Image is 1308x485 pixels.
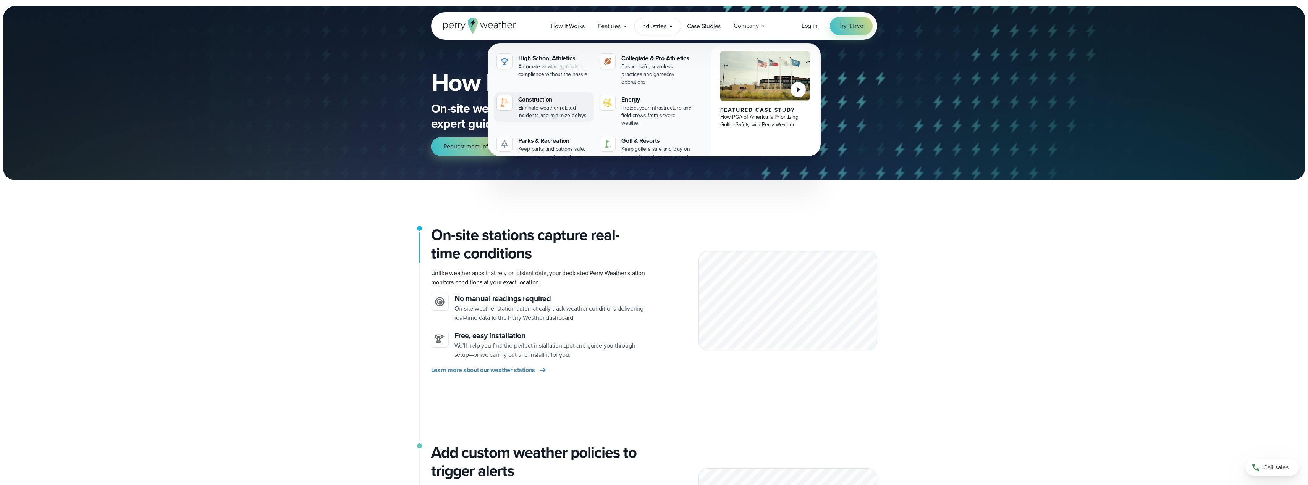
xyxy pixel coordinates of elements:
span: Features [598,22,620,31]
div: Keep parks and patrons safe, even when you're not there [518,145,591,161]
h3: Free, easy installation [454,330,648,341]
a: PGA of America, Frisco Campus Featured Case Study How PGA of America is Prioritizing Golfer Safet... [711,45,819,170]
div: Automate weather guideline compliance without the hassle [518,63,591,78]
p: On-site weather monitoring, automated alerts, and expert guidance— . [431,101,737,131]
div: Collegiate & Pro Athletics [621,54,694,63]
a: How it Works [545,18,592,34]
img: proathletics-icon@2x-1.svg [603,57,612,66]
h3: No manual readings required [454,293,648,304]
div: Eliminate weather related incidents and minimize delays [518,104,591,119]
a: Learn more about our weather stations [431,366,548,375]
a: Case Studies [681,18,728,34]
img: energy-icon@2x-1.svg [603,98,612,107]
h2: On-site stations capture real-time conditions [431,226,648,263]
a: Energy Protect your infrastructure and field crews from severe weather [597,92,697,130]
img: parks-icon-grey.svg [500,139,509,148]
div: How PGA of America is Prioritizing Golfer Safety with Perry Weather [720,113,810,129]
div: Protect your infrastructure and field crews from severe weather [621,104,694,127]
img: construction perry weather [500,98,509,107]
span: How it Works [551,22,585,31]
h1: How Perry Weather Works [431,70,763,95]
div: Construction [518,95,591,104]
span: Call sales [1263,463,1289,472]
a: Call sales [1245,459,1299,476]
div: High School Athletics [518,54,591,63]
div: Ensure safe, seamless practices and gameday operations [621,63,694,86]
span: Industries [641,22,666,31]
a: Golf & Resorts Keep golfers safe and play on pace with alerts you can trust [597,133,697,164]
span: Log in [802,21,818,30]
img: PGA of America, Frisco Campus [720,51,810,101]
a: Collegiate & Pro Athletics Ensure safe, seamless practices and gameday operations [597,51,697,89]
span: Learn more about our weather stations [431,366,535,375]
a: Parks & Recreation Keep parks and patrons safe, even when you're not there [494,133,594,164]
p: On-site weather station automatically track weather conditions delivering real-time data to the P... [454,304,648,322]
div: Energy [621,95,694,104]
h3: Add custom weather policies to trigger alerts [431,443,648,480]
div: Featured Case Study [720,107,810,113]
a: High School Athletics Automate weather guideline compliance without the hassle [494,51,594,81]
a: Try it free [830,17,873,35]
p: Unlike weather apps that rely on distant data, your dedicated Perry Weather station monitors cond... [431,269,648,287]
img: highschool-icon.svg [500,57,509,66]
span: Request more info [443,142,492,151]
div: Golf & Resorts [621,136,694,145]
img: golf-iconV2.svg [603,139,612,148]
div: Keep golfers safe and play on pace with alerts you can trust [621,145,694,161]
p: We’ll help you find the perfect installation spot and guide you through setup—or we can fly out a... [454,341,648,359]
span: Company [734,21,759,31]
a: Log in [802,21,818,31]
span: Try it free [839,21,863,31]
div: Parks & Recreation [518,136,591,145]
span: Case Studies [687,22,721,31]
a: Request more info [431,137,510,156]
a: construction perry weather Construction Eliminate weather related incidents and minimize delays [494,92,594,122]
